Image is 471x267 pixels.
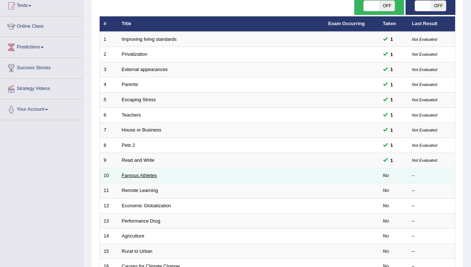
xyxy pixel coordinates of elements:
[100,183,118,199] td: 11
[412,218,451,225] div: –
[100,62,118,77] td: 3
[412,248,451,255] div: –
[388,81,396,89] span: You can still take this question
[383,248,389,254] em: No
[0,99,83,118] a: Your Account
[122,82,138,87] a: Parents
[100,123,118,138] td: 7
[412,158,437,162] small: Not Evaluated
[388,157,396,164] span: You can still take this question
[431,1,446,11] span: OFF
[122,127,161,133] a: House or Business
[100,93,118,108] td: 5
[100,77,118,93] td: 4
[383,173,389,178] em: No
[383,188,389,193] em: No
[388,96,396,103] span: You can still take this question
[412,113,437,117] small: Not Evaluated
[388,51,396,58] span: You can still take this question
[118,16,324,32] th: Title
[122,36,177,42] a: Improving living standards
[122,248,153,254] a: Rural to Urban
[122,157,155,163] a: Read and Write
[412,128,437,132] small: Not Evaluated
[383,218,389,224] em: No
[122,97,156,102] a: Escaping Stress
[122,203,171,208] a: Economic Globalization
[412,233,451,240] div: –
[0,37,83,55] a: Predictions
[412,172,451,179] div: –
[100,153,118,168] td: 9
[388,35,396,43] span: You can still take this question
[100,16,118,32] th: #
[379,16,408,32] th: Taken
[122,173,157,178] a: Famous Athletes
[388,141,396,149] span: You can still take this question
[388,111,396,119] span: You can still take this question
[383,203,389,208] em: No
[412,187,451,194] div: –
[412,67,437,72] small: Not Evaluated
[412,98,437,102] small: Not Evaluated
[412,203,451,209] div: –
[0,79,83,97] a: Strategy Videos
[100,107,118,123] td: 6
[0,16,83,35] a: Online Class
[122,142,135,148] a: Pets 2
[412,143,437,148] small: Not Evaluated
[383,233,389,239] em: No
[412,52,437,56] small: Not Evaluated
[122,188,158,193] a: Remote Learning
[328,21,365,26] a: Exam Occurring
[122,51,148,57] a: Privatization
[0,58,83,76] a: Success Stories
[408,16,455,32] th: Last Result
[122,112,141,118] a: Teachers
[379,1,395,11] span: OFF
[100,32,118,47] td: 1
[122,67,168,72] a: External appearances
[100,138,118,153] td: 8
[412,82,437,87] small: Not Evaluated
[100,213,118,229] td: 13
[122,233,144,239] a: Agriculture
[412,37,437,42] small: Not Evaluated
[122,218,160,224] a: Performance Drug
[100,198,118,213] td: 12
[388,126,396,134] span: You can still take this question
[100,244,118,259] td: 15
[100,168,118,183] td: 10
[100,47,118,62] td: 2
[100,229,118,244] td: 14
[388,66,396,73] span: You can still take this question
